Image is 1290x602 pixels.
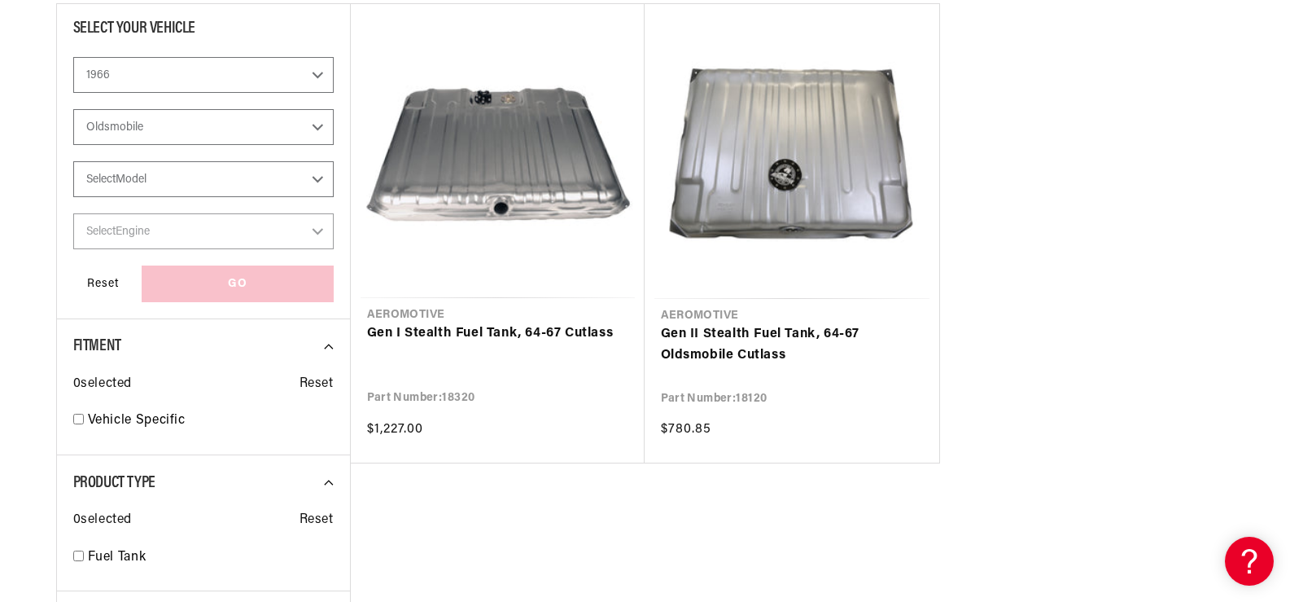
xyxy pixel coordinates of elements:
[73,266,133,302] div: Reset
[73,109,334,145] select: Make
[73,338,121,354] span: Fitment
[73,57,334,93] select: Year
[73,20,334,41] div: Select Your Vehicle
[73,161,334,197] select: Model
[88,411,334,432] a: Vehicle Specific
[661,324,923,366] a: Gen II Stealth Fuel Tank, 64-67 Oldsmobile Cutlass
[88,547,334,569] a: Fuel Tank
[300,374,334,395] span: Reset
[73,213,334,249] select: Engine
[73,510,132,531] span: 0 selected
[367,323,628,345] a: Gen I Stealth Fuel Tank, 64-67 Cutlass
[73,475,155,491] span: Product Type
[300,510,334,531] span: Reset
[73,374,132,395] span: 0 selected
